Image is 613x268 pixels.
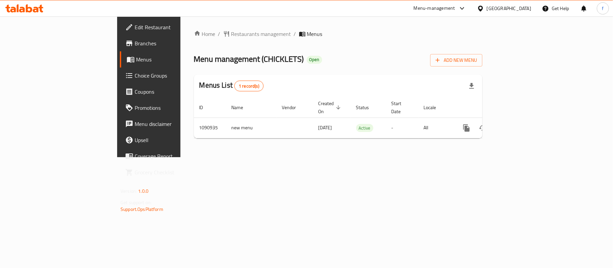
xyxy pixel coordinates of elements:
[318,123,332,132] span: [DATE]
[430,54,482,66] button: Add New Menu
[135,168,214,176] span: Grocery Checklist
[120,132,219,148] a: Upsell
[194,30,482,38] nav: breadcrumb
[135,120,214,128] span: Menu disclaimer
[424,103,445,111] span: Locale
[391,99,410,116] span: Start Date
[487,5,531,12] div: [GEOGRAPHIC_DATA]
[194,51,304,66] span: Menu management ( CHICKLETS )
[120,100,219,116] a: Promotions
[135,152,214,160] span: Coverage Report
[120,148,219,164] a: Coverage Report
[199,103,212,111] span: ID
[120,51,219,68] a: Menus
[120,68,219,84] a: Choice Groups
[199,80,264,91] h2: Menus List
[458,120,475,136] button: more
[120,19,219,35] a: Edit Restaurant
[318,99,343,116] span: Created On
[307,30,322,38] span: Menus
[120,35,219,51] a: Branches
[282,103,305,111] span: Vendor
[475,120,491,136] button: Change Status
[464,78,480,94] div: Export file
[234,81,264,91] div: Total records count
[135,39,214,47] span: Branches
[136,55,214,63] span: Menus
[307,57,322,62] span: Open
[120,116,219,132] a: Menu disclaimer
[135,72,214,80] span: Choice Groups
[356,103,378,111] span: Status
[121,187,137,195] span: Version:
[135,23,214,31] span: Edit Restaurant
[414,4,455,12] div: Menu-management
[121,205,163,214] a: Support.OpsPlatform
[232,103,252,111] span: Name
[223,30,291,38] a: Restaurants management
[194,97,529,138] table: enhanced table
[120,164,219,180] a: Grocery Checklist
[121,198,151,207] span: Get support on:
[226,118,277,138] td: new menu
[386,118,418,138] td: -
[453,97,529,118] th: Actions
[138,187,148,195] span: 1.0.0
[235,83,263,89] span: 1 record(s)
[135,104,214,112] span: Promotions
[307,56,322,64] div: Open
[418,118,453,138] td: All
[135,88,214,96] span: Coupons
[135,136,214,144] span: Upsell
[356,124,373,132] span: Active
[602,5,604,12] span: f
[231,30,291,38] span: Restaurants management
[436,56,477,64] span: Add New Menu
[294,30,296,38] li: /
[120,84,219,100] a: Coupons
